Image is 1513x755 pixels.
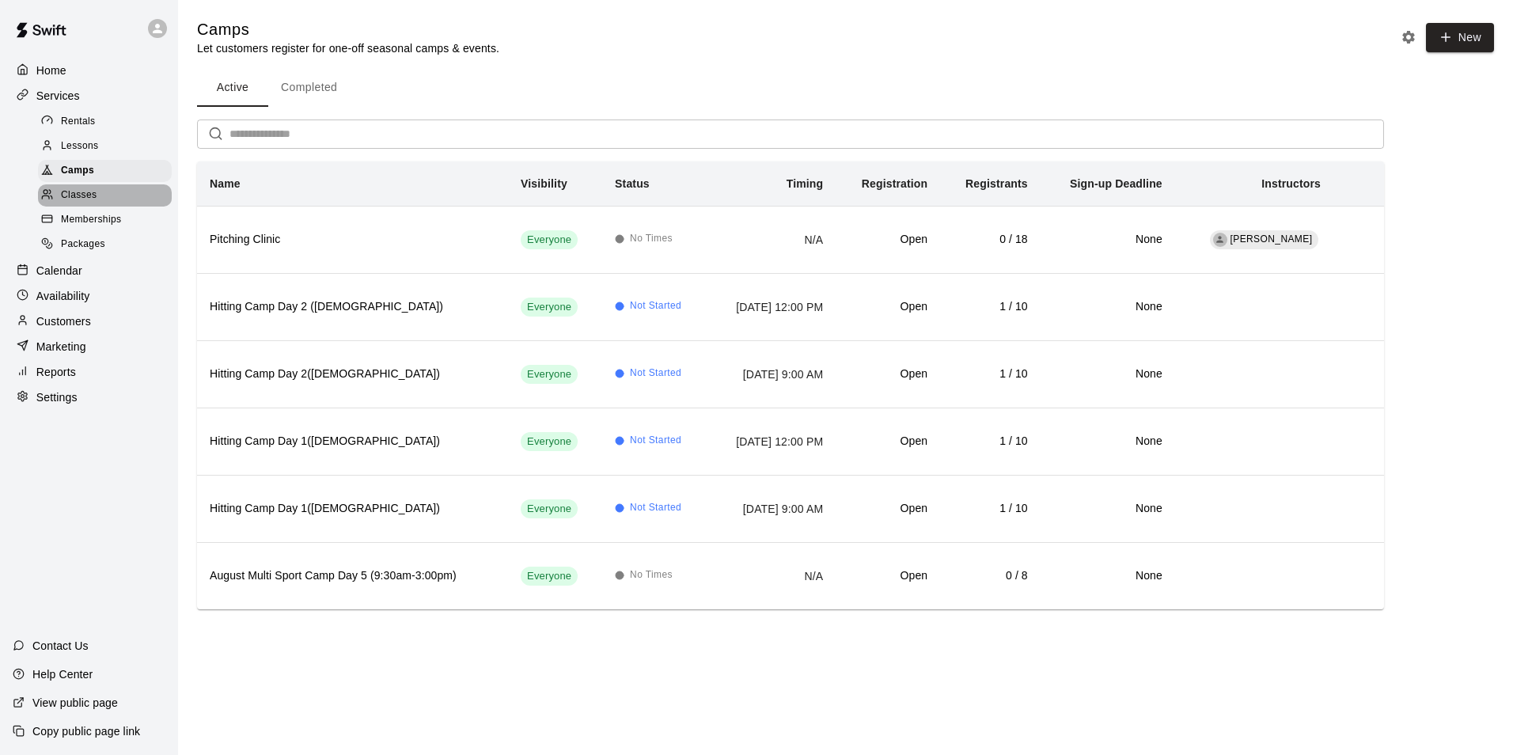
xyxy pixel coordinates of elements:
h6: 1 / 10 [953,500,1028,518]
div: This service is visible to all of your customers [521,230,578,249]
td: N/A [707,542,836,609]
p: Reports [36,364,76,380]
h6: Hitting Camp Day 2([DEMOGRAPHIC_DATA]) [210,366,495,383]
a: Camps [38,159,178,184]
h6: None [1053,433,1162,450]
button: New [1426,23,1494,52]
span: Everyone [521,502,578,517]
p: Help Center [32,666,93,682]
span: Camps [61,163,94,179]
a: Classes [38,184,178,208]
h6: Hitting Camp Day 1([DEMOGRAPHIC_DATA]) [210,500,495,518]
span: Not Started [630,366,681,381]
p: Customers [36,313,91,329]
p: Home [36,63,66,78]
span: Not Started [630,500,681,516]
p: Settings [36,389,78,405]
a: Calendar [13,259,165,283]
td: [DATE] 9:00 AM [707,340,836,408]
span: Everyone [521,300,578,315]
button: Completed [268,69,350,107]
div: Lessons [38,135,172,157]
b: Timing [787,177,824,190]
h6: None [1053,298,1162,316]
td: [DATE] 12:00 PM [707,408,836,475]
span: Packages [61,237,105,252]
div: Customers [13,309,165,333]
div: This service is visible to all of your customers [521,298,578,317]
p: Contact Us [32,638,89,654]
div: This service is visible to all of your customers [521,365,578,384]
span: Everyone [521,569,578,584]
h6: Open [848,298,927,316]
h6: None [1053,567,1162,585]
b: Registrants [965,177,1028,190]
h6: Open [848,231,927,249]
span: No Times [630,567,673,583]
a: Marketing [13,335,165,359]
p: Calendar [36,263,82,279]
a: Reports [13,360,165,384]
a: Lessons [38,134,178,158]
span: Everyone [521,367,578,382]
a: New [1420,30,1494,44]
span: Classes [61,188,97,203]
span: Not Started [630,298,681,314]
b: Status [615,177,650,190]
div: This service is visible to all of your customers [521,432,578,451]
a: Settings [13,385,165,409]
p: Marketing [36,339,86,355]
div: This service is visible to all of your customers [521,567,578,586]
td: [DATE] 12:00 PM [707,273,836,340]
h6: Open [848,433,927,450]
b: Sign-up Deadline [1070,177,1162,190]
b: Instructors [1261,177,1321,190]
td: N/A [707,206,836,273]
h6: 1 / 10 [953,433,1028,450]
div: Availability [13,284,165,308]
span: Not Started [630,433,681,449]
p: Copy public page link [32,723,140,739]
h6: 1 / 10 [953,298,1028,316]
div: Nic Luc [1213,233,1227,247]
a: Services [13,84,165,108]
b: Name [210,177,241,190]
h6: Hitting Camp Day 1([DEMOGRAPHIC_DATA]) [210,433,495,450]
h6: Pitching Clinic [210,231,495,249]
h6: August Multi Sport Camp Day 5 (9:30am-3:00pm) [210,567,495,585]
span: Lessons [61,138,99,154]
span: Memberships [61,212,121,228]
h6: Hitting Camp Day 2 ([DEMOGRAPHIC_DATA]) [210,298,495,316]
button: Active [197,69,268,107]
div: Packages [38,233,172,256]
h6: Open [848,366,927,383]
div: Camps [38,160,172,182]
div: Classes [38,184,172,207]
div: Memberships [38,209,172,231]
h6: Open [848,567,927,585]
h6: 1 / 10 [953,366,1028,383]
a: Rentals [38,109,178,134]
span: No Times [630,231,673,247]
a: Packages [38,233,178,257]
p: Availability [36,288,90,304]
a: Memberships [38,208,178,233]
span: Everyone [521,434,578,450]
table: simple table [197,161,1384,609]
span: [PERSON_NAME] [1230,233,1313,245]
h6: Open [848,500,927,518]
div: This service is visible to all of your customers [521,499,578,518]
p: View public page [32,695,118,711]
h6: 0 / 18 [953,231,1028,249]
h6: None [1053,500,1162,518]
b: Registration [862,177,927,190]
a: Home [13,59,165,82]
span: Rentals [61,114,96,130]
div: Rentals [38,111,172,133]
